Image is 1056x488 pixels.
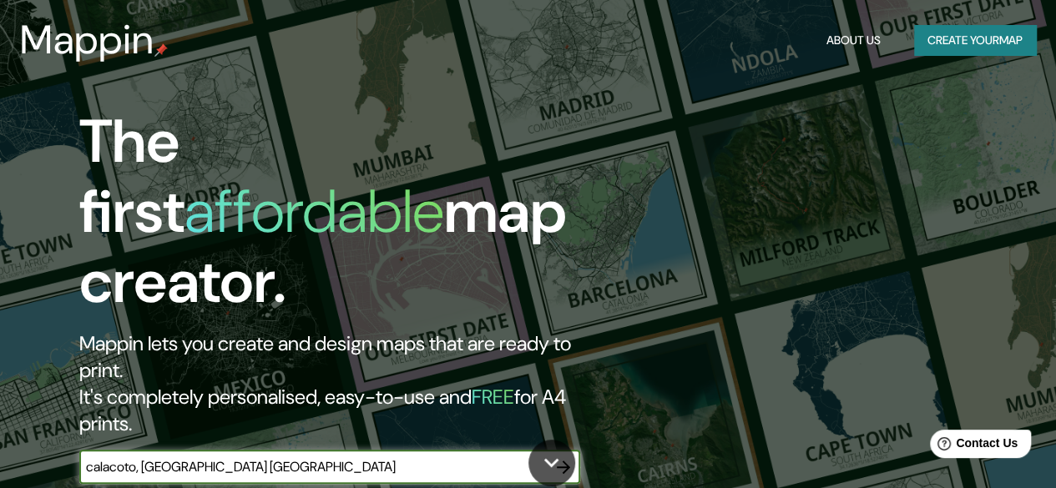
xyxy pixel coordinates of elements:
h2: Mappin lets you create and design maps that are ready to print. It's completely personalised, eas... [79,330,608,437]
h1: affordable [184,173,444,250]
input: Choose your favourite place [79,457,547,476]
h1: The first map creator. [79,107,608,330]
h3: Mappin [20,17,154,63]
button: Create yourmap [914,25,1036,56]
button: About Us [820,25,887,56]
img: mappin-pin [154,43,168,57]
h5: FREE [472,384,514,410]
iframe: Help widget launcher [907,423,1038,470]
